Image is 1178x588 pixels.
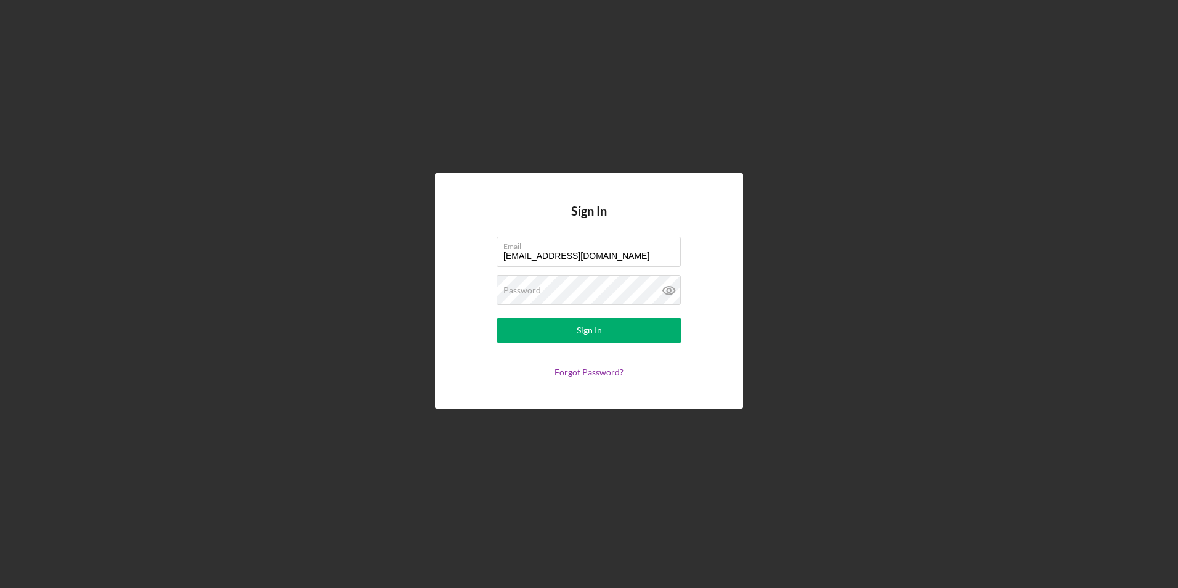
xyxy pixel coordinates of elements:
[503,237,681,251] label: Email
[571,204,607,237] h4: Sign In
[554,367,624,377] a: Forgot Password?
[503,285,541,295] label: Password
[497,318,681,343] button: Sign In
[577,318,602,343] div: Sign In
